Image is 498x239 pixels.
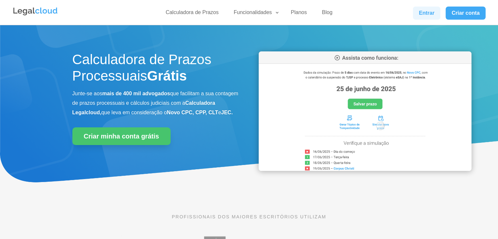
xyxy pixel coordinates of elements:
h1: Calculadora de Prazos Processuais [72,51,239,88]
a: Calculadora de Prazos [162,9,223,19]
b: JEC. [221,110,233,115]
img: Legalcloud Logo [12,7,58,16]
a: Calculadora de Prazos Processuais da Legalcloud [259,166,471,172]
a: Logo da Legalcloud [12,12,58,17]
img: Calculadora de Prazos Processuais da Legalcloud [259,51,471,171]
a: Entrar [413,7,440,20]
b: mais de 400 mil advogados [102,91,170,96]
strong: Grátis [147,68,187,83]
a: Funcionalidades [230,9,280,19]
a: Criar conta [446,7,486,20]
a: Planos [287,9,311,19]
p: PROFISSIONAIS DOS MAIORES ESCRITÓRIOS UTILIZAM [72,213,426,220]
a: Blog [318,9,336,19]
a: Criar minha conta grátis [72,127,171,145]
b: Calculadora Legalcloud, [72,100,215,115]
b: Novo CPC, CPP, CLT [167,110,218,115]
p: Junte-se aos que facilitam a sua contagem de prazos processuais e cálculos judiciais com a que le... [72,89,239,117]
